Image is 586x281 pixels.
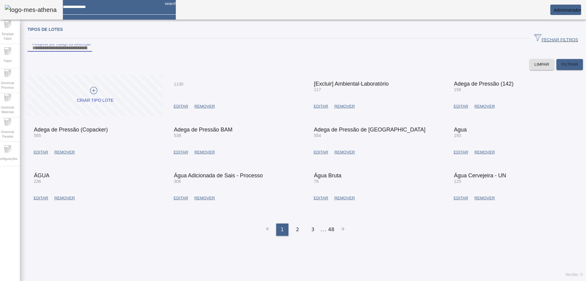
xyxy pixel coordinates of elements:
[454,195,468,201] span: EDITAR
[171,101,191,112] button: EDITAR
[174,127,233,133] span: Adega de Pressão BAM
[194,149,215,155] span: REMOVER
[34,133,41,138] span: 565
[174,103,188,109] span: EDITAR
[54,195,75,201] span: REMOVER
[334,195,355,201] span: REMOVER
[27,27,63,32] span: Tipos de lotes
[529,33,583,44] button: FECHAR FILTROS
[314,103,328,109] span: EDITAR
[328,224,334,236] li: 48
[34,195,48,201] span: EDITAR
[191,193,218,204] button: REMOVER
[454,87,461,92] span: 158
[32,42,91,46] mat-label: Pesquise por código ou descrição
[2,57,13,65] span: Fabril
[27,75,163,116] button: CRIAR TIPO LOTE
[454,81,513,87] span: Adega de Pressão (142)
[314,133,321,138] span: 554
[54,149,75,155] span: REMOVER
[5,5,57,15] img: logo-mes-athena
[171,147,191,158] button: EDITAR
[334,103,355,109] span: REMOVER
[530,59,554,70] button: LIMPAR
[454,127,467,133] span: Agua
[314,172,342,179] span: Água Bruta
[34,149,48,155] span: EDITAR
[450,193,471,204] button: EDITAR
[314,195,328,201] span: EDITAR
[471,193,498,204] button: REMOVER
[174,172,263,179] span: Água Adicionada de Sais - Processo
[314,81,389,87] span: [Excluir] Ambiental-Laboratório
[450,101,471,112] button: EDITAR
[174,179,181,184] span: 306
[311,101,331,112] button: EDITAR
[534,61,549,68] span: LIMPAR
[191,147,218,158] button: REMOVER
[471,101,498,112] button: REMOVER
[194,103,215,109] span: REMOVER
[51,193,78,204] button: REMOVER
[474,195,495,201] span: REMOVER
[174,133,181,138] span: 538
[331,193,358,204] button: REMOVER
[331,147,358,158] button: REMOVER
[34,127,108,133] span: Adega de Pressão (Copacker)
[314,127,426,133] span: Adega de Pressão de [GEOGRAPHIC_DATA]
[454,133,461,138] span: 193
[174,82,183,87] span: 1130
[565,272,583,277] span: Versão: ()
[31,147,51,158] button: EDITAR
[454,103,468,109] span: EDITAR
[334,149,355,155] span: REMOVER
[454,179,461,184] span: 125
[454,172,506,179] span: Água Cervejeira - UN
[34,172,49,179] span: ÁGUA
[471,147,498,158] button: REMOVER
[34,179,41,184] span: 236
[174,149,188,155] span: EDITAR
[314,149,328,155] span: EDITAR
[331,101,358,112] button: REMOVER
[77,98,114,104] div: CRIAR TIPO LOTE
[320,224,327,236] li: ...
[311,226,314,233] span: 3
[311,147,331,158] button: EDITAR
[314,179,319,184] span: 76
[296,226,299,233] span: 2
[556,59,583,70] button: FILTRAR
[311,193,331,204] button: EDITAR
[474,103,495,109] span: REMOVER
[191,101,218,112] button: REMOVER
[314,87,321,92] span: 117
[554,8,581,13] span: Administrador
[534,34,578,43] span: FECHAR FILTROS
[474,149,495,155] span: REMOVER
[174,195,188,201] span: EDITAR
[450,147,471,158] button: EDITAR
[171,193,191,204] button: EDITAR
[561,61,578,68] span: FILTRAR
[31,193,51,204] button: EDITAR
[51,147,78,158] button: REMOVER
[454,149,468,155] span: EDITAR
[194,195,215,201] span: REMOVER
